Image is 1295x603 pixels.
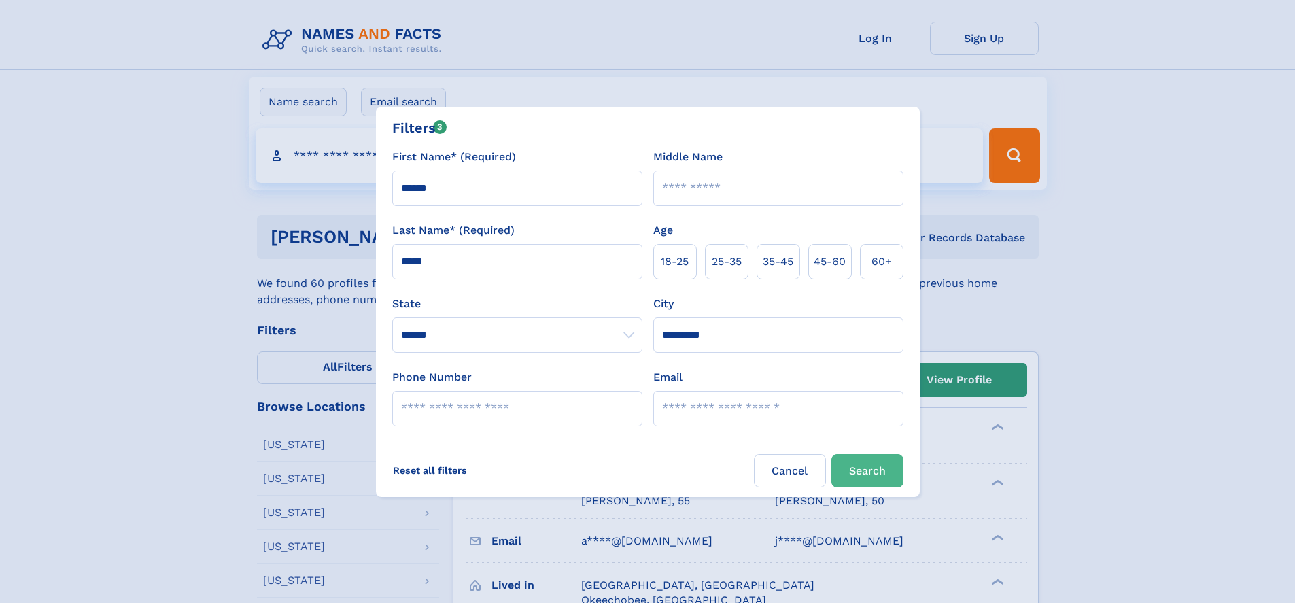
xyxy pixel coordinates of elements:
label: Reset all filters [384,454,476,487]
label: First Name* (Required) [392,149,516,165]
div: Filters [392,118,447,138]
label: Cancel [754,454,826,487]
label: Age [653,222,673,239]
label: Email [653,369,683,385]
label: State [392,296,642,312]
label: Middle Name [653,149,723,165]
span: 25‑35 [712,254,742,270]
label: Last Name* (Required) [392,222,515,239]
span: 45‑60 [814,254,846,270]
span: 18‑25 [661,254,689,270]
span: 35‑45 [763,254,793,270]
label: City [653,296,674,312]
span: 60+ [871,254,892,270]
button: Search [831,454,903,487]
label: Phone Number [392,369,472,385]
